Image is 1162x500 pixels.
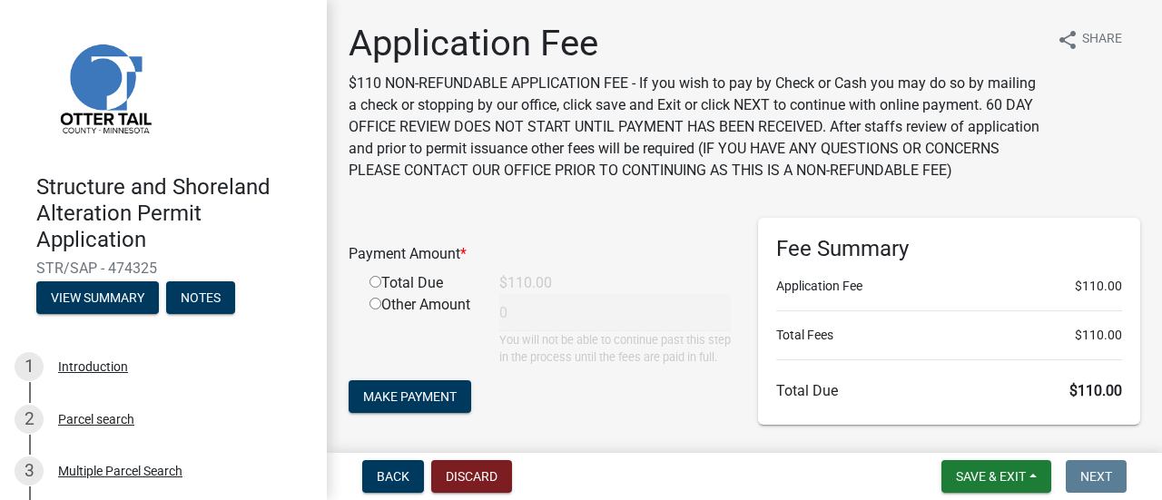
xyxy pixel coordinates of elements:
span: $110.00 [1069,382,1122,399]
button: Back [362,460,424,493]
li: Application Fee [776,277,1122,296]
button: Make Payment [349,380,471,413]
p: $110 NON-REFUNDABLE APPLICATION FEE - If you wish to pay by Check or Cash you may do so by mailin... [349,73,1042,181]
button: Next [1066,460,1127,493]
span: Back [377,469,409,484]
div: Total Due [356,272,486,294]
span: Next [1080,469,1112,484]
button: View Summary [36,281,159,314]
span: Make Payment [363,389,457,404]
div: 1 [15,352,44,381]
button: Notes [166,281,235,314]
h1: Application Fee [349,22,1042,65]
h4: Structure and Shoreland Alteration Permit Application [36,174,312,252]
button: shareShare [1042,22,1137,57]
div: Other Amount [356,294,486,366]
h6: Total Due [776,382,1122,399]
button: Discard [431,460,512,493]
span: Share [1082,29,1122,51]
div: Payment Amount [335,243,744,265]
li: Total Fees [776,326,1122,345]
button: Save & Exit [941,460,1051,493]
span: Save & Exit [956,469,1026,484]
span: $110.00 [1075,326,1122,345]
h6: Fee Summary [776,236,1122,262]
i: share [1057,29,1078,51]
wm-modal-confirm: Summary [36,292,159,307]
div: Introduction [58,360,128,373]
div: 3 [15,456,44,485]
div: 2 [15,405,44,434]
span: STR/SAP - 474325 [36,260,290,277]
wm-modal-confirm: Notes [166,292,235,307]
img: Otter Tail County, Minnesota [36,19,172,155]
div: Parcel search [58,413,134,426]
span: $110.00 [1075,277,1122,296]
div: Multiple Parcel Search [58,465,182,477]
